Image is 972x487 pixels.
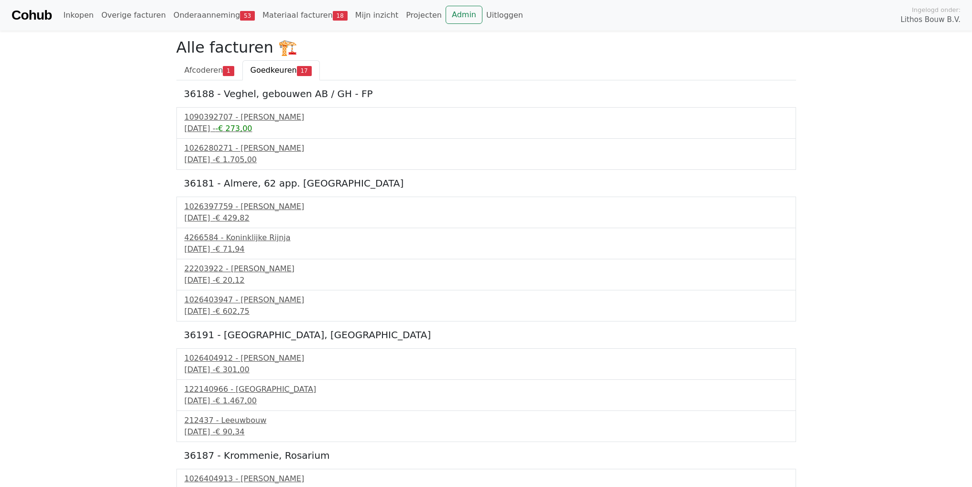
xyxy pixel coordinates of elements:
a: 1026280271 - [PERSON_NAME][DATE] -€ 1.705,00 [185,143,788,166]
a: 1026404912 - [PERSON_NAME][DATE] -€ 301,00 [185,353,788,376]
div: [DATE] - [185,395,788,407]
a: Onderaanneming53 [170,6,259,25]
div: [DATE] - [185,364,788,376]
a: Afcoderen1 [176,60,242,80]
span: -€ 273,00 [215,124,252,133]
div: [DATE] - [185,426,788,438]
div: 1026280271 - [PERSON_NAME] [185,143,788,154]
span: Lithos Bouw B.V. [901,14,961,25]
div: 212437 - Leeuwbouw [185,415,788,426]
a: Goedkeuren17 [242,60,320,80]
span: € 602,75 [215,307,249,316]
div: [DATE] - [185,212,788,224]
a: 122140966 - [GEOGRAPHIC_DATA][DATE] -€ 1.467,00 [185,384,788,407]
span: 53 [240,11,255,21]
div: 1026403947 - [PERSON_NAME] [185,294,788,306]
div: 22203922 - [PERSON_NAME] [185,263,788,275]
h5: 36191 - [GEOGRAPHIC_DATA], [GEOGRAPHIC_DATA] [184,329,788,341]
h2: Alle facturen 🏗️ [176,38,796,56]
a: Projecten [402,6,446,25]
a: 212437 - Leeuwbouw[DATE] -€ 90,34 [185,415,788,438]
h5: 36181 - Almere, 62 app. [GEOGRAPHIC_DATA] [184,177,788,189]
span: € 1.467,00 [215,396,257,405]
a: Overige facturen [98,6,170,25]
a: Admin [446,6,482,24]
span: € 1.705,00 [215,155,257,164]
div: [DATE] - [185,243,788,255]
a: Uitloggen [482,6,527,25]
span: Afcoderen [185,66,223,75]
a: 22203922 - [PERSON_NAME][DATE] -€ 20,12 [185,263,788,286]
a: 1090392707 - [PERSON_NAME][DATE] --€ 273,00 [185,111,788,134]
div: [DATE] - [185,154,788,166]
a: Mijn inzicht [351,6,403,25]
div: [DATE] - [185,306,788,317]
a: Materiaal facturen18 [259,6,351,25]
span: 17 [297,66,312,76]
a: 1026403947 - [PERSON_NAME][DATE] -€ 602,75 [185,294,788,317]
span: € 301,00 [215,365,249,374]
h5: 36188 - Veghel, gebouwen AB / GH - FP [184,88,788,100]
span: 18 [333,11,348,21]
span: € 429,82 [215,213,249,222]
div: 4266584 - Koninklijke Rijnja [185,232,788,243]
span: 1 [223,66,234,76]
div: 122140966 - [GEOGRAPHIC_DATA] [185,384,788,395]
span: Goedkeuren [251,66,297,75]
div: [DATE] - [185,123,788,134]
div: 1026404913 - [PERSON_NAME] [185,473,788,485]
div: 1026397759 - [PERSON_NAME] [185,201,788,212]
div: 1090392707 - [PERSON_NAME] [185,111,788,123]
span: € 20,12 [215,276,244,285]
a: Cohub [11,4,52,27]
span: € 90,34 [215,427,244,436]
a: 1026397759 - [PERSON_NAME][DATE] -€ 429,82 [185,201,788,224]
div: [DATE] - [185,275,788,286]
span: Ingelogd onder: [912,5,961,14]
a: 4266584 - Koninklijke Rijnja[DATE] -€ 71,94 [185,232,788,255]
span: € 71,94 [215,244,244,254]
div: 1026404912 - [PERSON_NAME] [185,353,788,364]
h5: 36187 - Krommenie, Rosarium [184,450,788,461]
a: Inkopen [59,6,97,25]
